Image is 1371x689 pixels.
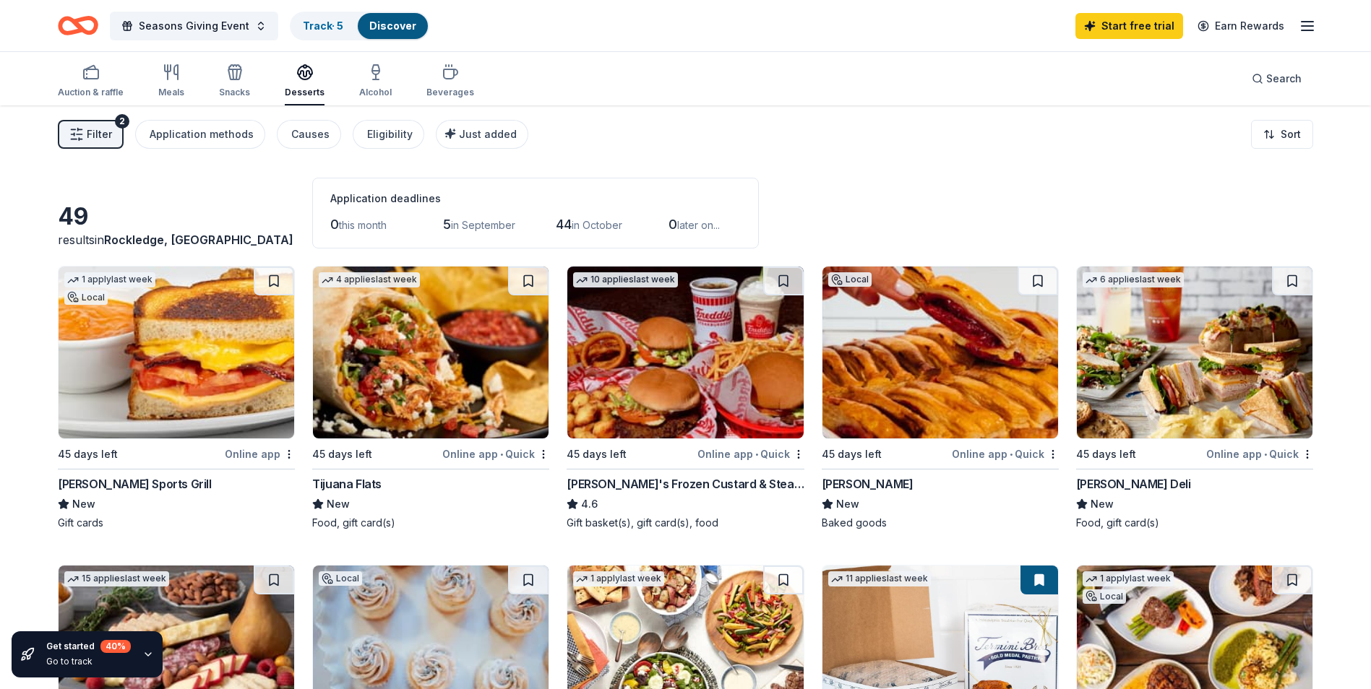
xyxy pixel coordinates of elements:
button: Filter2 [58,120,124,149]
div: 1 apply last week [573,571,664,586]
div: Local [1083,589,1126,604]
span: 4.6 [581,495,598,513]
div: Online app Quick [697,445,804,463]
button: Meals [158,58,184,105]
div: Online app Quick [442,445,549,463]
div: Gift cards [58,516,295,530]
img: Image for Freddy's Frozen Custard & Steakburgers [567,266,803,438]
span: • [500,448,503,460]
span: New [1091,495,1114,513]
div: Local [64,290,108,305]
button: Causes [277,120,341,149]
a: Earn Rewards [1189,13,1293,39]
div: 45 days left [822,446,882,463]
div: [PERSON_NAME] [822,475,914,493]
span: New [72,495,95,513]
span: 44 [556,217,572,232]
div: Food, gift card(s) [1076,516,1313,530]
span: Just added [459,128,517,140]
button: Snacks [219,58,250,105]
span: Search [1266,70,1302,87]
div: Go to track [46,656,131,667]
span: in September [451,219,515,231]
span: New [327,495,350,513]
div: 45 days left [567,446,627,463]
button: Track· 5Discover [290,12,429,40]
div: [PERSON_NAME]'s Frozen Custard & Steakburgers [567,475,804,493]
div: 45 days left [1076,446,1136,463]
div: 40 % [100,640,131,653]
span: • [755,448,758,460]
div: Gift basket(s), gift card(s), food [567,516,804,530]
div: Alcohol [359,87,392,98]
div: Food, gift card(s) [312,516,549,530]
div: Get started [46,640,131,653]
div: results [58,231,295,248]
button: Alcohol [359,58,392,105]
div: 2 [115,114,129,129]
span: 0 [330,217,339,232]
div: 1 apply last week [1083,571,1174,586]
button: Sort [1251,120,1313,149]
a: Image for McAlister's Deli6 applieslast week45 days leftOnline app•Quick[PERSON_NAME] DeliNewFood... [1076,266,1313,530]
div: 6 applies last week [1083,272,1184,287]
div: Online app Quick [952,445,1059,463]
div: Online app [225,445,295,463]
img: Image for Vicky Bakery [822,266,1058,438]
span: Sort [1281,126,1301,143]
div: Desserts [285,87,325,98]
div: Beverages [426,87,474,98]
div: Online app Quick [1206,445,1313,463]
div: 45 days left [312,446,372,463]
div: 1 apply last week [64,272,155,287]
button: Seasons Giving Event [110,12,278,40]
span: in [95,233,293,247]
div: 45 days left [58,446,118,463]
button: Auction & raffle [58,58,124,105]
div: Application deadlines [330,190,741,207]
button: Beverages [426,58,474,105]
span: • [1264,448,1267,460]
div: Snacks [219,87,250,98]
a: Track· 5 [303,19,343,32]
div: 11 applies last week [828,571,931,586]
div: 49 [58,202,295,231]
span: New [836,495,859,513]
button: Desserts [285,58,325,105]
div: 4 applies last week [319,272,420,287]
span: Rockledge, [GEOGRAPHIC_DATA] [104,233,293,247]
div: Local [828,272,872,287]
img: Image for McAlister's Deli [1077,266,1312,438]
div: 15 applies last week [64,571,169,586]
div: Eligibility [367,126,413,143]
div: 10 applies last week [573,272,678,287]
div: Application methods [150,126,254,143]
div: Local [319,571,362,586]
a: Image for Tijuana Flats4 applieslast week45 days leftOnline app•QuickTijuana FlatsNewFood, gift c... [312,266,549,530]
span: 5 [443,217,451,232]
img: Image for Tijuana Flats [313,266,549,438]
div: [PERSON_NAME] Sports Grill [58,475,212,493]
div: Baked goods [822,516,1059,530]
div: [PERSON_NAME] Deli [1076,475,1191,493]
span: • [1010,448,1013,460]
span: Filter [87,126,112,143]
div: Causes [291,126,330,143]
div: Auction & raffle [58,87,124,98]
a: Start free trial [1075,13,1183,39]
button: Just added [436,120,528,149]
span: 0 [669,217,677,232]
span: later on... [677,219,720,231]
button: Search [1240,64,1313,93]
a: Image for Vicky BakeryLocal45 days leftOnline app•Quick[PERSON_NAME]NewBaked goods [822,266,1059,530]
span: in October [572,219,622,231]
a: Image for Duffy's Sports Grill1 applylast weekLocal45 days leftOnline app[PERSON_NAME] Sports Gri... [58,266,295,530]
span: this month [339,219,387,231]
a: Image for Freddy's Frozen Custard & Steakburgers10 applieslast week45 days leftOnline app•Quick[P... [567,266,804,530]
button: Eligibility [353,120,424,149]
div: Meals [158,87,184,98]
button: Application methods [135,120,265,149]
a: Discover [369,19,416,32]
img: Image for Duffy's Sports Grill [59,266,294,438]
div: Tijuana Flats [312,475,382,493]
